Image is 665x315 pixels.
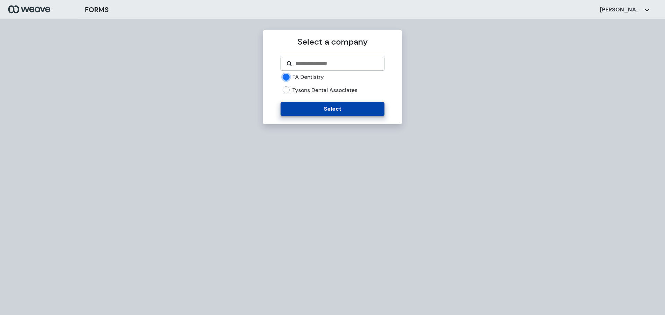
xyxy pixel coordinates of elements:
[295,59,378,68] input: Search
[281,102,384,116] button: Select
[292,73,324,81] label: FA Dentistry
[600,6,641,13] p: [PERSON_NAME]
[281,36,384,48] p: Select a company
[85,4,109,15] h3: FORMS
[292,86,357,94] label: Tysons Dental Associates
